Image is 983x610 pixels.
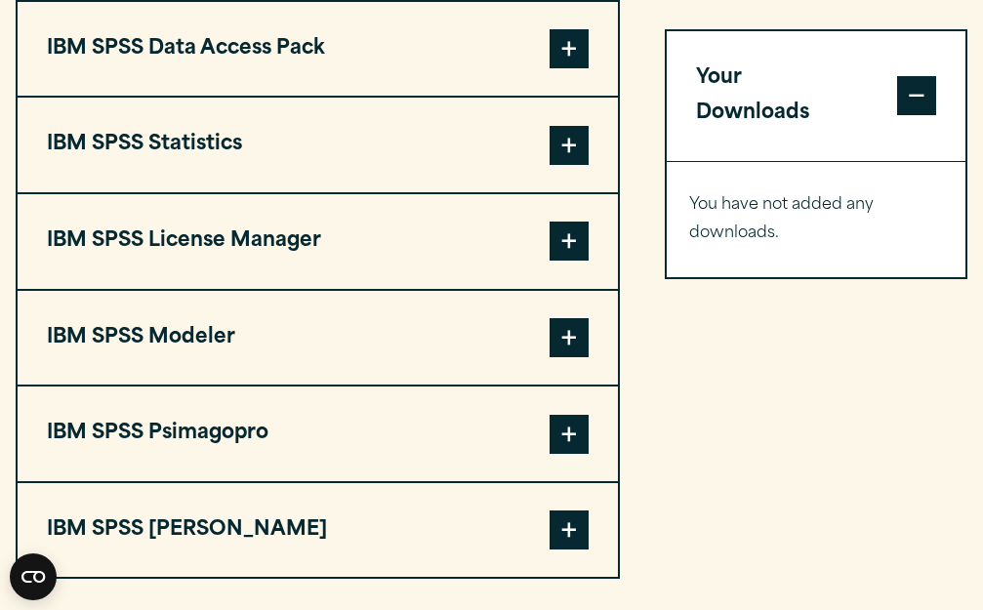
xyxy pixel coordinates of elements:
[689,191,943,248] p: You have not added any downloads.
[18,2,618,97] button: IBM SPSS Data Access Pack
[18,483,618,578] button: IBM SPSS [PERSON_NAME]
[18,98,618,192] button: IBM SPSS Statistics
[667,31,965,161] button: Your Downloads
[18,386,618,481] button: IBM SPSS Psimagopro
[667,161,965,277] div: Your Downloads
[18,194,618,289] button: IBM SPSS License Manager
[18,291,618,386] button: IBM SPSS Modeler
[10,553,57,600] button: Open CMP widget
